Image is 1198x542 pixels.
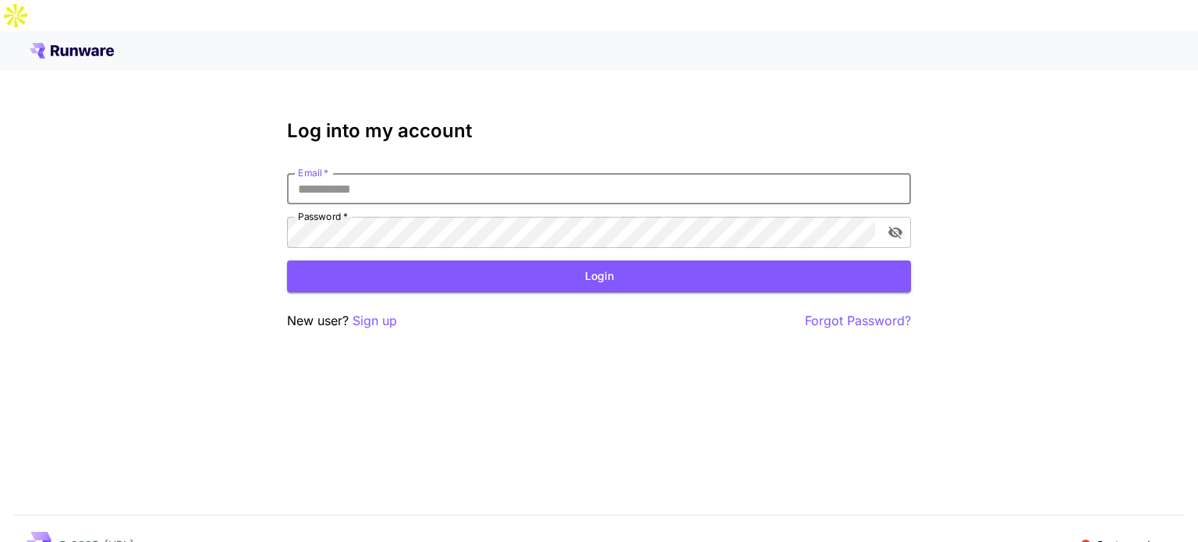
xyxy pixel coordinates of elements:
p: New user? [287,311,397,331]
button: Forgot Password? [805,311,911,331]
label: Password [298,210,348,223]
h3: Log into my account [287,120,911,142]
button: Login [287,260,911,292]
button: Sign up [353,311,397,331]
button: toggle password visibility [881,218,909,246]
label: Email [298,166,328,179]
